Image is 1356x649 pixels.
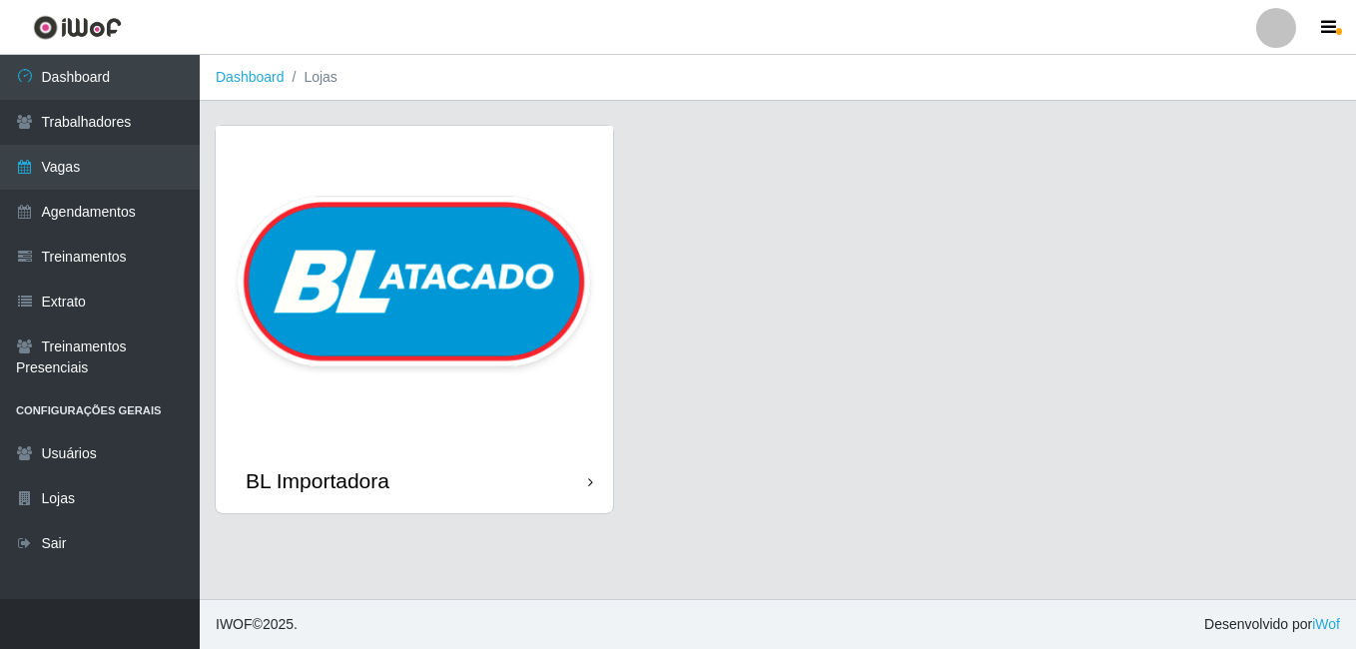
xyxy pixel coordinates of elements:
nav: breadcrumb [200,55,1356,101]
a: iWof [1312,616,1340,632]
span: Desenvolvido por [1204,614,1340,635]
a: BL Importadora [216,126,613,513]
span: IWOF [216,616,253,632]
a: Dashboard [216,69,285,85]
img: cardImg [216,126,613,448]
li: Lojas [285,67,338,88]
img: CoreUI Logo [33,15,122,40]
span: © 2025 . [216,614,298,635]
div: BL Importadora [246,468,389,493]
